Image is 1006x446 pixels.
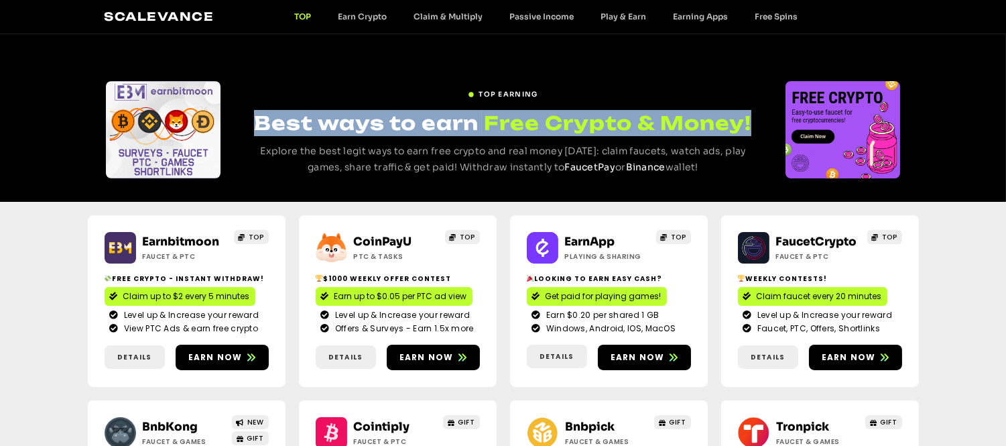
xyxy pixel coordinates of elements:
[543,323,676,335] span: Windows, Android, IOS, MacOS
[245,144,761,176] p: Explore the best legit ways to earn free crypto and real money [DATE]: claim faucets, watch ads, ...
[670,417,686,427] span: GIFT
[121,323,258,335] span: View PTC Ads & earn free crypto
[754,323,880,335] span: Faucet, PTC, Offers, Shortlinks
[281,11,812,21] nav: Menu
[660,11,742,21] a: Earning Apps
[328,352,363,362] span: Details
[325,11,401,21] a: Earn Crypto
[546,290,662,302] span: Get paid for playing games!
[822,351,876,364] span: Earn now
[458,417,475,427] span: GIFT
[445,230,480,244] a: TOP
[497,11,588,21] a: Passive Income
[105,9,214,23] a: Scalevance
[121,309,259,321] span: Level up & Increase your reward
[123,290,250,302] span: Claim up to $2 every 5 minutes
[332,323,474,335] span: Offers & Surveys - Earn 1.5x more
[332,309,470,321] span: Level up & Increase your reward
[671,232,686,242] span: TOP
[316,345,376,369] a: Details
[527,287,667,306] a: Get paid for playing games!
[527,275,533,282] img: 🎉
[460,232,475,242] span: TOP
[565,235,615,249] a: EarnApp
[143,252,227,262] h2: Faucet & PTC
[543,309,659,321] span: Earn $0.20 per shared 1 GB
[738,275,745,282] img: 🏆
[598,345,691,370] a: Earn now
[316,287,473,306] a: Earn up to $0.05 per PTC ad view
[776,252,860,262] h2: Faucet & PTC
[316,274,480,284] h2: $1000 Weekly Offer contest
[143,420,198,434] a: BnbKong
[611,351,665,364] span: Earn now
[565,252,649,262] h2: Playing & Sharing
[867,230,902,244] a: TOP
[527,274,691,284] h2: Looking to Earn Easy Cash?
[401,11,497,21] a: Claim & Multiply
[809,345,902,370] a: Earn now
[399,351,454,364] span: Earn now
[588,11,660,21] a: Play & Earn
[751,352,785,362] span: Details
[484,110,751,136] span: Free Crypto & Money!
[387,345,480,370] a: Earn now
[757,290,882,302] span: Claim faucet every 20 minutes
[443,415,480,429] a: GIFT
[565,420,615,434] a: Bnbpick
[105,274,269,284] h2: Free crypto - Instant withdraw!
[738,345,798,369] a: Details
[106,81,221,178] div: Slides
[738,274,902,284] h2: Weekly contests!
[232,415,269,429] a: NEW
[882,232,897,242] span: TOP
[656,230,691,244] a: TOP
[247,433,264,443] span: GIFT
[479,89,538,99] span: TOP EARNING
[540,351,574,361] span: Details
[249,232,264,242] span: TOP
[354,235,412,249] a: CoinPayU
[354,420,410,434] a: Cointiply
[188,351,243,364] span: Earn now
[881,417,897,427] span: GIFT
[105,287,255,306] a: Claim up to $2 every 5 minutes
[234,230,269,244] a: TOP
[281,11,325,21] a: TOP
[742,11,812,21] a: Free Spins
[354,252,438,262] h2: ptc & Tasks
[176,345,269,370] a: Earn now
[105,275,111,282] img: 💸
[776,420,829,434] a: Tronpick
[143,235,220,249] a: Earnbitmoon
[654,415,691,429] a: GIFT
[776,235,857,249] a: FaucetCrypto
[105,345,165,369] a: Details
[232,431,269,445] a: GIFT
[754,309,892,321] span: Level up & Increase your reward
[334,290,467,302] span: Earn up to $0.05 per PTC ad view
[468,84,538,99] a: TOP EARNING
[117,352,151,362] span: Details
[247,417,264,427] span: NEW
[316,275,322,282] img: 🏆
[865,415,902,429] a: GIFT
[738,287,887,306] a: Claim faucet every 20 minutes
[527,345,587,368] a: Details
[785,81,900,178] div: Slides
[626,161,666,173] a: Binance
[254,111,479,135] span: Best ways to earn
[564,161,615,173] a: FaucetPay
